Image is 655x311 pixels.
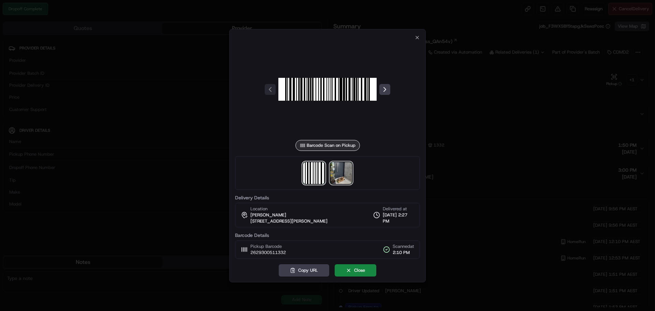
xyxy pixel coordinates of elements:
span: Location [250,206,267,212]
span: Scanned at [393,243,414,250]
img: barcode_scan_on_pickup image [303,162,325,184]
span: Pickup Barcode [250,243,286,250]
span: [PERSON_NAME] [250,212,286,218]
button: Copy URL [279,264,329,277]
div: Barcode Scan on Pickup [295,140,360,151]
button: Close [335,264,376,277]
label: Delivery Details [235,195,420,200]
label: Barcode Details [235,233,420,238]
span: 2:10 PM [393,250,414,256]
span: Delivered at [383,206,414,212]
span: 2629300511332 [250,250,286,256]
img: barcode_scan_on_pickup image [278,40,377,139]
span: [STREET_ADDRESS][PERSON_NAME] [250,218,327,224]
img: photo_proof_of_delivery image [330,162,352,184]
span: [DATE] 2:27 PM [383,212,414,224]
